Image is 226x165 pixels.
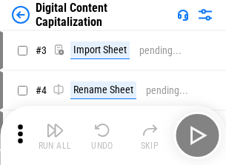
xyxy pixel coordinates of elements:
div: pending... [146,85,188,96]
div: Import Sheet [70,41,130,59]
img: Settings menu [196,6,214,24]
span: # 4 [36,84,47,96]
img: Support [177,9,189,21]
div: pending... [139,45,182,56]
span: # 3 [36,44,47,56]
img: Back [12,6,30,24]
div: Digital Content Capitalization [36,1,171,29]
div: Rename Sheet [70,81,136,99]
